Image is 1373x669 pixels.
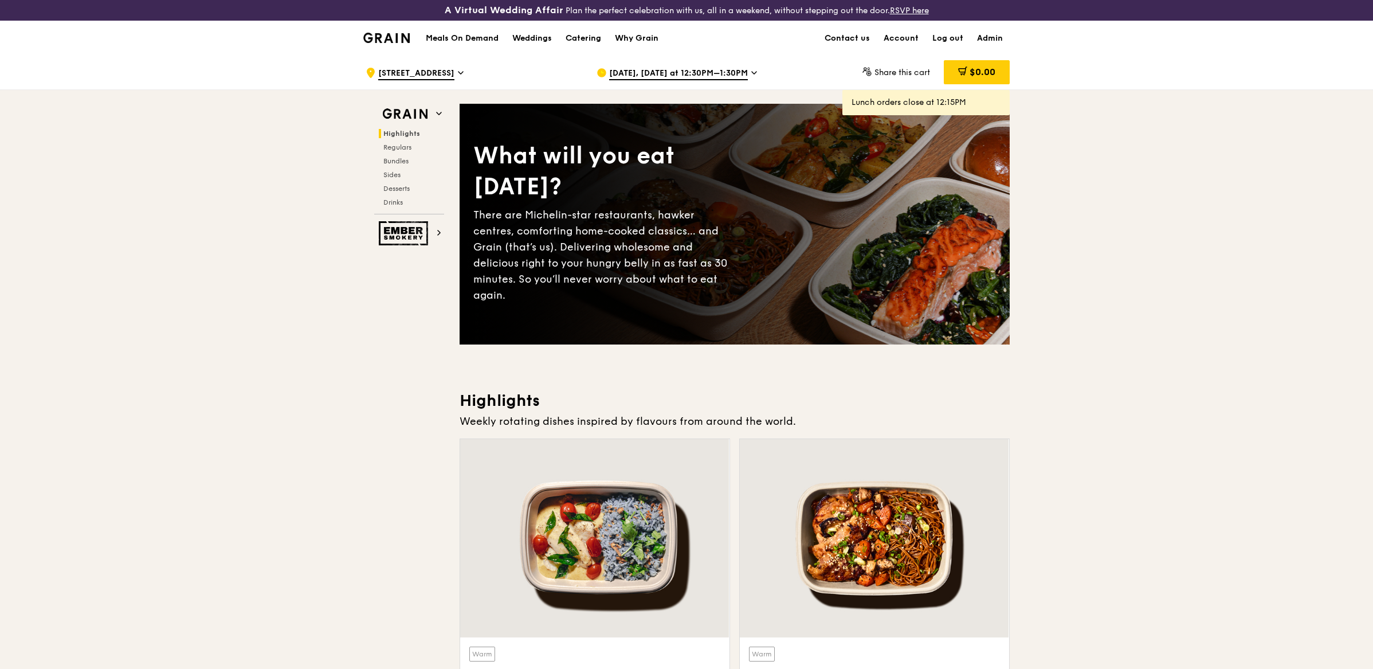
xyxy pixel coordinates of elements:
[505,21,559,56] a: Weddings
[818,21,877,56] a: Contact us
[469,647,495,662] div: Warm
[877,21,925,56] a: Account
[473,140,735,202] div: What will you eat [DATE]?
[426,33,499,44] h1: Meals On Demand
[356,5,1017,16] div: Plan the perfect celebration with us, all in a weekend, without stepping out the door.
[460,413,1010,429] div: Weekly rotating dishes inspired by flavours from around the world.
[608,21,665,56] a: Why Grain
[378,68,454,80] span: [STREET_ADDRESS]
[890,6,929,15] a: RSVP here
[460,390,1010,411] h3: Highlights
[383,198,403,206] span: Drinks
[970,66,995,77] span: $0.00
[383,143,411,151] span: Regulars
[566,21,601,56] div: Catering
[559,21,608,56] a: Catering
[445,5,563,16] h3: A Virtual Wedding Affair
[383,171,401,179] span: Sides
[383,185,410,193] span: Desserts
[363,33,410,43] img: Grain
[379,221,431,245] img: Ember Smokery web logo
[852,97,1001,108] div: Lunch orders close at 12:15PM
[925,21,970,56] a: Log out
[749,647,775,662] div: Warm
[874,68,930,77] span: Share this cart
[473,207,735,303] div: There are Michelin-star restaurants, hawker centres, comforting home-cooked classics… and Grain (...
[383,130,420,138] span: Highlights
[615,21,658,56] div: Why Grain
[970,21,1010,56] a: Admin
[512,21,552,56] div: Weddings
[609,68,748,80] span: [DATE], [DATE] at 12:30PM–1:30PM
[363,20,410,54] a: GrainGrain
[379,104,431,124] img: Grain web logo
[383,157,409,165] span: Bundles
